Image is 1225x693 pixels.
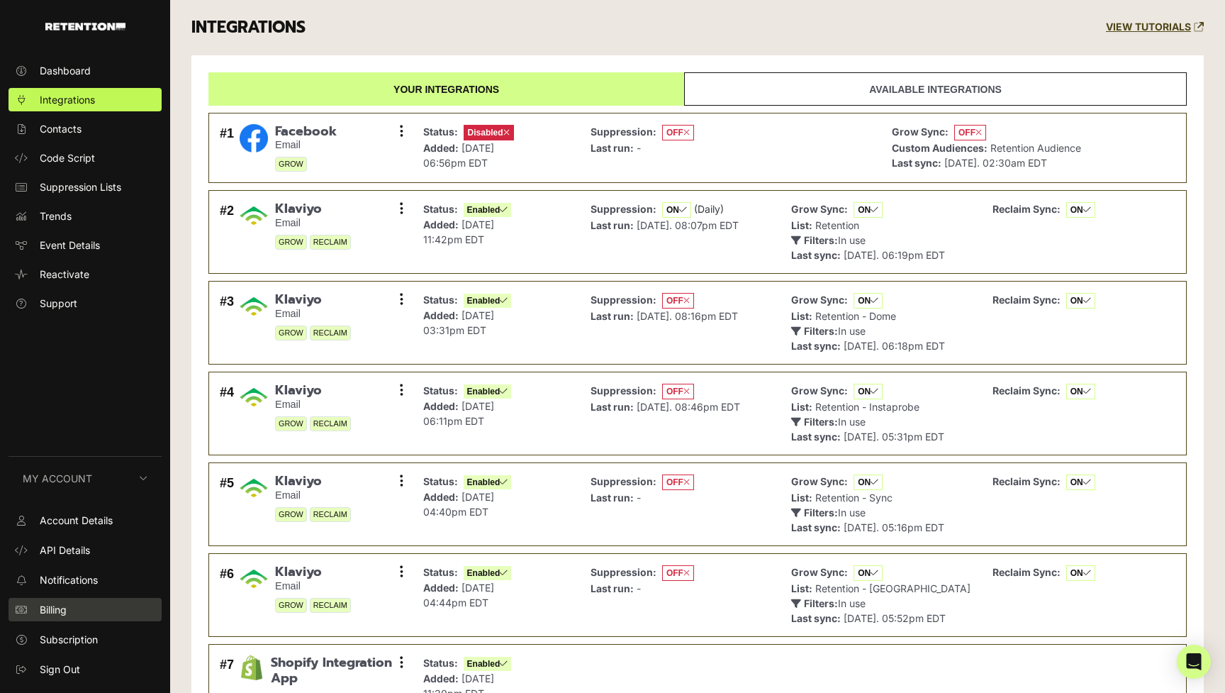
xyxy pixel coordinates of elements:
strong: Reclaim Sync: [992,203,1061,215]
a: Code Script [9,146,162,170]
span: Shopify Integration App [271,655,401,686]
a: Support [9,292,162,315]
span: RECLAIM [310,416,351,431]
span: ON [662,202,691,218]
span: Sign Out [40,662,80,677]
span: Enabled [464,203,512,217]
span: [DATE]. 06:19pm EDT [844,249,945,261]
strong: Reclaim Sync: [992,294,1061,306]
img: Shopify Integration App [240,655,264,680]
strong: Status: [423,126,458,138]
div: #1 [220,124,234,172]
strong: Grow Sync: [791,566,848,578]
p: In use [791,233,945,248]
span: RECLAIM [310,326,351,340]
span: ON [1066,565,1095,581]
a: Integrations [9,88,162,111]
strong: Grow Sync: [791,384,848,397]
strong: Last run: [591,401,634,413]
span: Code Script [40,150,95,165]
strong: Added: [423,400,459,412]
span: [DATE]. 05:16pm EDT [844,521,944,533]
span: ON [854,475,883,490]
span: Dashboard [40,63,91,78]
strong: Grow Sync: [791,294,848,306]
span: Enabled [464,475,512,489]
strong: Grow Sync: [791,475,848,487]
span: GROW [275,157,307,172]
strong: Added: [423,582,459,594]
span: (Daily) [694,203,724,215]
a: API Details [9,538,162,562]
strong: List: [791,310,812,322]
strong: Filters: [804,416,838,428]
strong: Filters: [804,325,838,337]
a: VIEW TUTORIALS [1106,21,1204,33]
div: #4 [220,383,234,444]
strong: Status: [423,203,458,215]
span: Subscription [40,632,98,647]
a: Contacts [9,117,162,140]
strong: Suppression: [591,126,656,138]
strong: Filters: [804,234,838,246]
span: Account Details [40,513,113,528]
strong: Last run: [591,492,634,504]
strong: Status: [423,294,458,306]
strong: List: [791,492,812,504]
img: Klaviyo [240,201,268,230]
strong: Status: [423,384,458,397]
small: Email [275,139,337,151]
button: My Account [9,457,162,500]
span: Integrations [40,92,95,107]
img: Klaviyo [240,292,268,321]
span: RECLAIM [310,507,351,522]
span: Contacts [40,121,82,136]
strong: List: [791,582,812,594]
span: OFF [662,293,694,309]
span: Retention Audience [990,142,1081,154]
a: Notifications [9,568,162,592]
span: Event Details [40,238,100,253]
span: [DATE]. 02:30am EDT [944,157,1047,169]
img: Klaviyo [240,383,268,411]
strong: List: [791,219,812,231]
span: ON [1066,475,1095,490]
div: #5 [220,474,234,535]
div: Open Intercom Messenger [1177,645,1211,679]
strong: Last sync: [791,521,841,533]
strong: Filters: [804,597,838,609]
strong: Suppression: [591,566,656,578]
strong: Added: [423,309,459,321]
strong: Last sync: [791,249,841,261]
span: GROW [275,598,307,613]
strong: Status: [423,657,458,669]
span: OFF [662,125,694,140]
strong: Grow Sync: [791,203,848,215]
strong: Suppression: [591,475,656,487]
span: ON [854,293,883,309]
span: GROW [275,235,307,250]
span: OFF [662,384,694,399]
img: Klaviyo [240,565,268,593]
span: Disabled [464,125,514,140]
span: Retention [815,219,859,231]
strong: Custom Audiences: [892,142,988,154]
strong: Last run: [591,142,634,154]
span: Retention - Dome [815,310,896,322]
span: Klaviyo [275,474,351,489]
span: [DATE]. 08:46pm EDT [637,401,740,413]
span: Reactivate [40,267,89,282]
span: ON [854,384,883,399]
span: Retention - Sync [815,492,893,504]
span: RECLAIM [310,598,351,613]
span: Billing [40,602,67,617]
span: GROW [275,326,307,340]
span: Suppression Lists [40,179,121,194]
strong: Reclaim Sync: [992,566,1061,578]
span: ON [854,202,883,218]
img: Retention.com [45,23,125,31]
span: Klaviyo [275,292,351,308]
img: Klaviyo [240,474,268,502]
span: Support [40,296,77,311]
div: #3 [220,292,234,353]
